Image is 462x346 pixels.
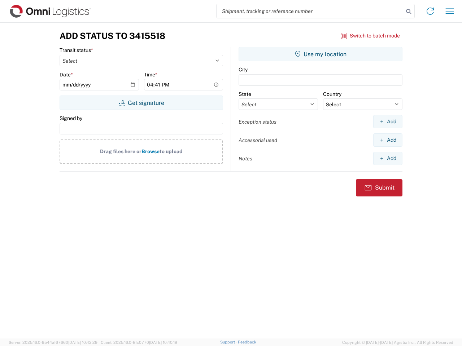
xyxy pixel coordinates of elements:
label: Exception status [239,119,276,125]
span: Server: 2025.16.0-9544af67660 [9,340,97,345]
button: Add [373,133,402,147]
label: City [239,66,248,73]
label: Date [60,71,73,78]
a: Feedback [238,340,256,344]
label: Country [323,91,341,97]
button: Switch to batch mode [341,30,400,42]
button: Add [373,115,402,128]
a: Support [220,340,238,344]
span: [DATE] 10:42:29 [68,340,97,345]
label: Accessorial used [239,137,277,143]
button: Use my location [239,47,402,61]
span: to upload [160,148,183,154]
button: Get signature [60,96,223,110]
span: [DATE] 10:40:19 [149,340,177,345]
button: Submit [356,179,402,196]
label: Transit status [60,47,93,53]
span: Client: 2025.16.0-8fc0770 [101,340,177,345]
h3: Add Status to 3415518 [60,31,165,41]
span: Browse [141,148,160,154]
label: State [239,91,251,97]
label: Notes [239,155,252,162]
span: Drag files here or [100,148,141,154]
input: Shipment, tracking or reference number [217,4,404,18]
button: Add [373,152,402,165]
label: Time [144,71,157,78]
span: Copyright © [DATE]-[DATE] Agistix Inc., All Rights Reserved [342,339,453,346]
label: Signed by [60,115,82,121]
